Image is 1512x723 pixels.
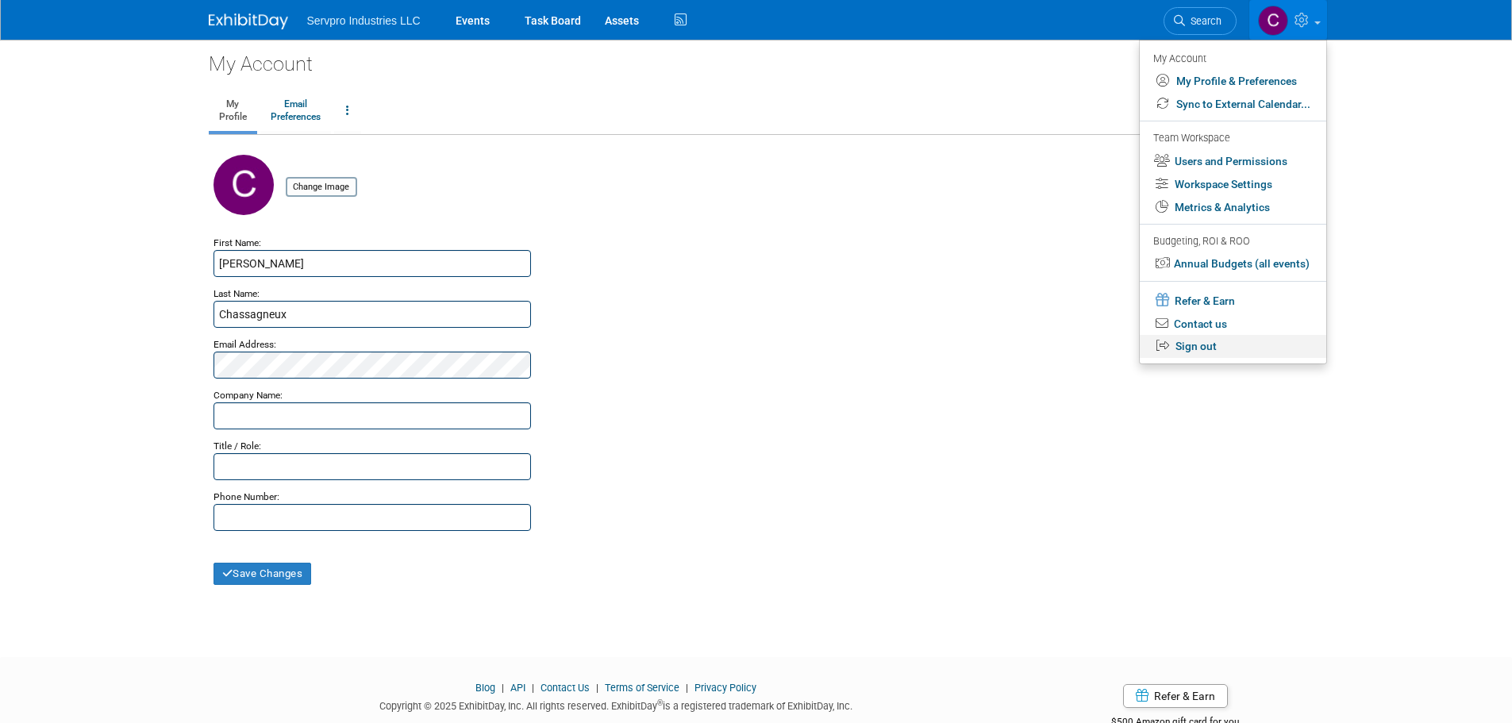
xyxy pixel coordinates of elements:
[307,14,421,27] span: Servpro Industries LLC
[214,563,312,585] button: Save Changes
[260,91,331,131] a: EmailPreferences
[209,13,288,29] img: ExhibitDay
[1153,130,1310,148] div: Team Workspace
[1140,93,1326,116] a: Sync to External Calendar...
[1258,6,1288,36] img: Chris Chassagneux
[1185,15,1222,27] span: Search
[657,698,663,707] sup: ®
[1140,150,1326,173] a: Users and Permissions
[209,91,257,131] a: MyProfile
[214,155,274,215] img: C.jpg
[214,491,279,502] small: Phone Number:
[605,682,679,694] a: Terms of Service
[1140,288,1326,313] a: Refer & Earn
[1140,252,1326,275] a: Annual Budgets (all events)
[214,440,261,452] small: Title / Role:
[214,390,283,401] small: Company Name:
[510,682,525,694] a: API
[1140,335,1326,358] a: Sign out
[1140,196,1326,219] a: Metrics & Analytics
[1153,233,1310,250] div: Budgeting, ROI & ROO
[498,682,508,694] span: |
[214,288,260,299] small: Last Name:
[1140,70,1326,93] a: My Profile & Preferences
[541,682,590,694] a: Contact Us
[475,682,495,694] a: Blog
[1153,48,1310,67] div: My Account
[592,682,602,694] span: |
[209,695,1025,713] div: Copyright © 2025 ExhibitDay, Inc. All rights reserved. ExhibitDay is a registered trademark of Ex...
[694,682,756,694] a: Privacy Policy
[682,682,692,694] span: |
[1140,173,1326,196] a: Workspace Settings
[1164,7,1237,35] a: Search
[214,339,276,350] small: Email Address:
[528,682,538,694] span: |
[1123,684,1228,708] a: Refer & Earn
[209,40,1304,78] div: My Account
[214,237,261,248] small: First Name:
[1140,313,1326,336] a: Contact us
